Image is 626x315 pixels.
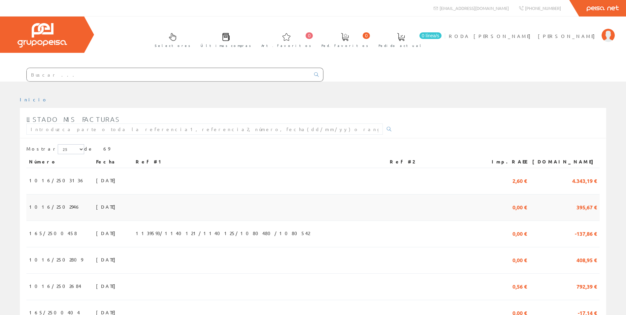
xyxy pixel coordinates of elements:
[201,42,251,49] span: Últimas compras
[577,201,597,212] span: 395,67 €
[96,227,119,239] span: [DATE]
[419,32,442,39] span: 0 línea/s
[379,42,423,49] span: Pedido actual
[512,280,527,292] span: 0,56 €
[440,5,509,11] span: [EMAIL_ADDRESS][DOMAIN_NAME]
[577,254,597,265] span: 408,95 €
[20,96,48,102] a: Inicio
[96,280,119,292] span: [DATE]
[194,27,254,52] a: Últimas compras
[480,156,530,168] th: Imp.RAEE
[26,156,93,168] th: Número
[136,227,310,239] span: 1139593/1140121/1140125/1080480/1080542
[29,254,83,265] span: 1016/2502809
[96,175,119,186] span: [DATE]
[321,42,368,49] span: Ped. favoritos
[363,32,370,39] span: 0
[449,27,615,34] a: RODA [PERSON_NAME] [PERSON_NAME]
[17,23,67,48] img: Grupo Peisa
[572,175,597,186] span: 4.343,19 €
[27,68,310,81] input: Buscar ...
[512,227,527,239] span: 0,00 €
[93,156,133,168] th: Fecha
[148,27,194,52] a: Selectores
[525,5,561,11] span: [PHONE_NUMBER]
[512,175,527,186] span: 2,60 €
[26,144,600,156] div: de 69
[155,42,190,49] span: Selectores
[96,254,119,265] span: [DATE]
[306,32,313,39] span: 0
[512,201,527,212] span: 0,00 €
[29,280,81,292] span: 1016/2502684
[387,156,480,168] th: Ref #2
[261,42,311,49] span: Art. favoritos
[26,144,84,154] label: Mostrar
[96,201,119,212] span: [DATE]
[29,201,81,212] span: 1016/2502946
[512,254,527,265] span: 0,00 €
[449,33,598,39] span: RODA [PERSON_NAME] [PERSON_NAME]
[575,227,597,239] span: -137,86 €
[29,175,85,186] span: 1016/2503136
[26,123,383,135] input: Introduzca parte o toda la referencia1, referencia2, número, fecha(dd/mm/yy) o rango de fechas(dd...
[26,115,120,123] span: Listado mis facturas
[577,280,597,292] span: 792,39 €
[29,227,77,239] span: 165/2500458
[530,156,600,168] th: [DOMAIN_NAME]
[133,156,387,168] th: Ref #1
[58,144,84,154] select: Mostrar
